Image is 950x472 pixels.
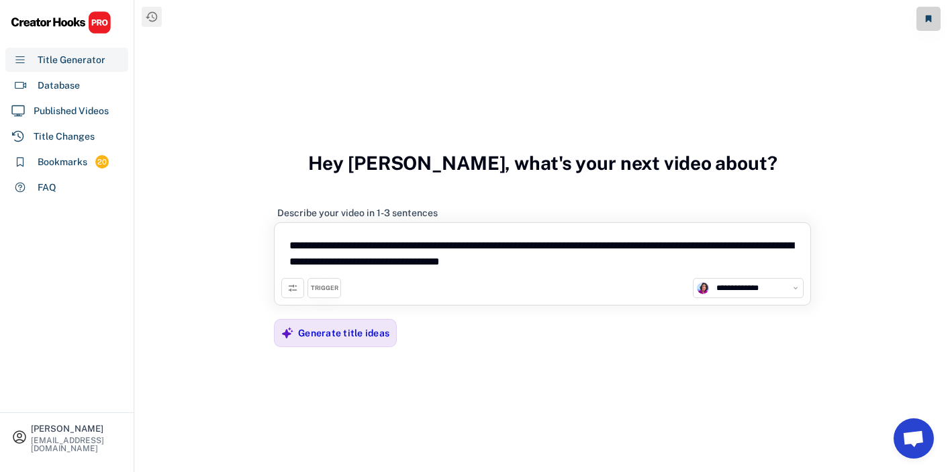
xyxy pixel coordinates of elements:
[697,282,709,294] img: channels4_profile.jpg
[38,155,87,169] div: Bookmarks
[34,130,95,144] div: Title Changes
[298,327,389,339] div: Generate title ideas
[38,79,80,93] div: Database
[31,436,122,453] div: [EMAIL_ADDRESS][DOMAIN_NAME]
[31,424,122,433] div: [PERSON_NAME]
[311,284,338,293] div: TRIGGER
[894,418,934,459] a: Chat abierto
[11,11,111,34] img: CHPRO%20Logo.svg
[38,53,105,67] div: Title Generator
[34,104,109,118] div: Published Videos
[277,207,438,219] div: Describe your video in 1-3 sentences
[38,181,56,195] div: FAQ
[308,138,777,189] h3: Hey [PERSON_NAME], what's your next video about?
[95,156,109,168] div: 20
